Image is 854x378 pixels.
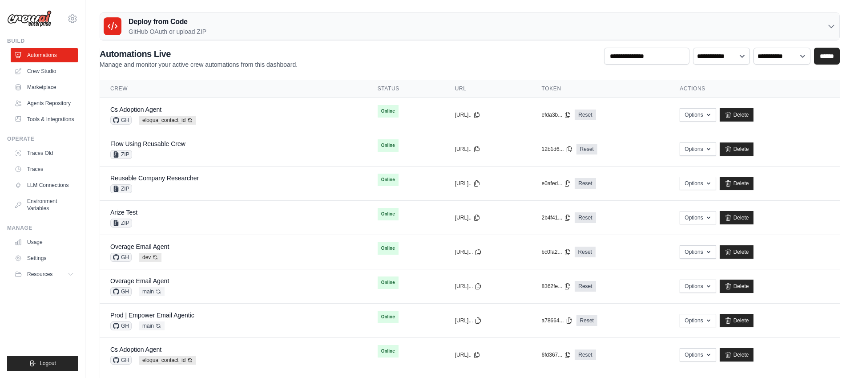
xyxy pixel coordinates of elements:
a: Tools & Integrations [11,112,78,126]
button: 6fd367... [542,351,572,358]
span: Online [378,276,399,289]
th: Crew [100,80,367,98]
a: Cs Adoption Agent [110,106,161,113]
a: Settings [11,251,78,265]
a: Arize Test [110,209,137,216]
span: GH [110,253,132,262]
p: GitHub OAuth or upload ZIP [129,27,206,36]
th: Actions [669,80,840,98]
button: Resources [11,267,78,281]
button: e0afed... [542,180,572,187]
a: Traces Old [11,146,78,160]
a: Reset [575,247,596,257]
span: Online [378,139,399,152]
span: Online [378,105,399,118]
span: ZIP [110,150,132,159]
span: GH [110,287,132,296]
a: Reusable Company Researcher [110,175,199,182]
span: eloqua_contact_id [139,356,196,365]
span: GH [110,116,132,125]
a: Delete [720,142,754,156]
span: Resources [27,271,52,278]
button: 8362fe... [542,283,572,290]
a: Delete [720,314,754,327]
h3: Deploy from Code [129,16,206,27]
span: Logout [40,360,56,367]
a: Cs Adoption Agent [110,346,161,353]
a: Flow Using Reusable Crew [110,140,185,147]
a: Reset [576,315,597,326]
div: Operate [7,135,78,142]
span: Online [378,345,399,358]
a: Reset [575,281,596,292]
a: Traces [11,162,78,176]
a: Automations [11,48,78,62]
a: Delete [720,211,754,224]
a: Reset [575,350,596,360]
a: Marketplace [11,80,78,94]
a: Reset [575,110,596,120]
th: Token [531,80,669,98]
a: Usage [11,235,78,249]
button: Options [680,280,716,293]
a: Reset [575,178,596,189]
span: ZIP [110,219,132,228]
button: efda3b... [542,111,572,118]
button: Options [680,314,716,327]
span: main [139,287,165,296]
a: Environment Variables [11,194,78,215]
button: Options [680,348,716,362]
span: ZIP [110,184,132,193]
a: Delete [720,177,754,190]
button: Options [680,142,716,156]
div: Build [7,37,78,45]
h2: Automations Live [100,48,298,60]
a: Delete [720,348,754,362]
span: Online [378,242,399,255]
a: Crew Studio [11,64,78,78]
a: Overage Email Agent [110,243,169,250]
span: Online [378,311,399,323]
span: GH [110,356,132,365]
p: Manage and monitor your active crew automations from this dashboard. [100,60,298,69]
th: Status [367,80,444,98]
th: URL [444,80,531,98]
span: dev [139,253,161,262]
a: Delete [720,280,754,293]
button: Options [680,108,716,122]
img: Logo [7,10,52,27]
a: LLM Connections [11,178,78,192]
a: Reset [576,144,597,154]
button: 12b1d6... [542,146,573,153]
div: Manage [7,224,78,232]
span: eloqua_contact_id [139,116,196,125]
button: Options [680,177,716,190]
a: Overage Email Agent [110,277,169,285]
button: Options [680,211,716,224]
button: bc0fa2... [542,248,571,256]
button: Options [680,245,716,259]
span: Online [378,174,399,186]
span: main [139,321,165,330]
a: Reset [575,212,596,223]
a: Delete [720,108,754,122]
a: Delete [720,245,754,259]
a: Prod | Empower Email Agentic [110,312,194,319]
button: Logout [7,356,78,371]
button: a78664... [542,317,573,324]
span: Online [378,208,399,220]
button: 2b4f41... [542,214,572,221]
span: GH [110,321,132,330]
a: Agents Repository [11,96,78,110]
